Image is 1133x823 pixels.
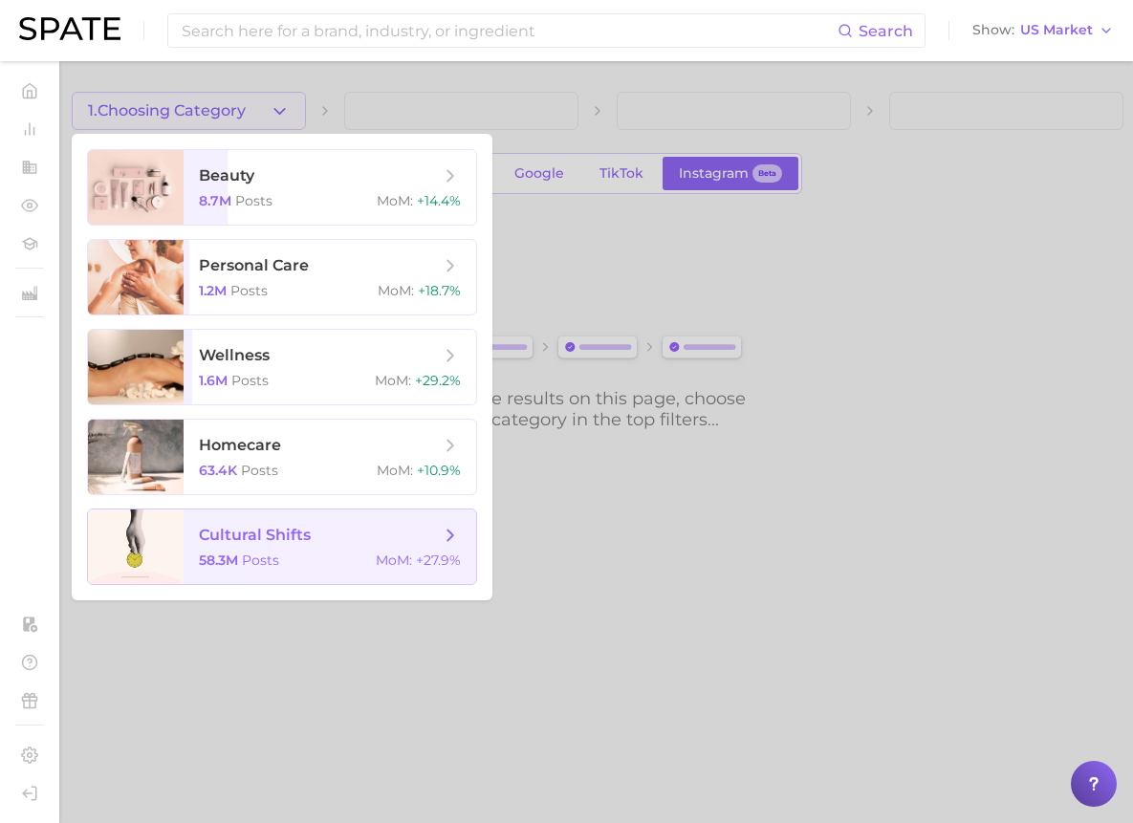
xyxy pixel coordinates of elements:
span: homecare [199,436,281,454]
span: Posts [235,192,272,209]
span: MoM : [375,372,411,389]
span: 63.4k [199,462,237,479]
span: +18.7% [418,282,461,299]
span: +27.9% [416,552,461,569]
img: SPATE [19,17,120,40]
ul: 1.Choosing Category [72,134,492,600]
span: 1.6m [199,372,228,389]
span: +10.9% [417,462,461,479]
span: +29.2% [415,372,461,389]
button: ShowUS Market [968,18,1119,43]
input: Search here for a brand, industry, or ingredient [180,14,838,47]
span: Posts [231,372,269,389]
span: Posts [241,462,278,479]
span: MoM : [377,462,413,479]
span: Show [972,25,1014,35]
span: Posts [230,282,268,299]
span: 8.7m [199,192,231,209]
span: personal care [199,256,309,274]
span: MoM : [378,282,414,299]
span: wellness [199,346,270,364]
span: 58.3m [199,552,238,569]
span: MoM : [377,192,413,209]
span: cultural shifts [199,526,311,544]
span: +14.4% [417,192,461,209]
a: Log out. Currently logged in with e-mail veronica_radyuk@us.amorepacific.com. [15,779,44,808]
span: beauty [199,166,254,184]
span: 1.2m [199,282,227,299]
span: MoM : [376,552,412,569]
span: US Market [1020,25,1093,35]
span: Posts [242,552,279,569]
span: Search [859,22,913,40]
